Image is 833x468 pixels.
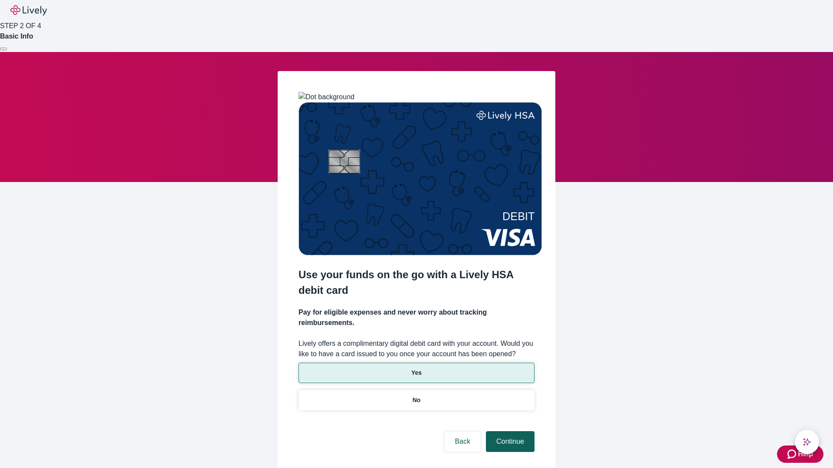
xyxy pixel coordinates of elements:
svg: Zendesk support icon [787,449,798,459]
button: Zendesk support iconHelp [777,445,823,463]
img: Lively [10,5,47,16]
h4: Pay for eligible expenses and never worry about tracking reimbursements. [298,307,535,328]
h2: Use your funds on the go with a Lively HSA debit card [298,267,535,298]
span: Help [798,449,813,459]
p: No [413,396,421,405]
button: Back [444,431,481,452]
label: Lively offers a complimentary digital debit card with your account. Would you like to have a card... [298,338,535,359]
button: chat [795,430,819,454]
button: Continue [486,431,535,452]
button: No [298,390,535,410]
img: Dot background [298,92,354,102]
svg: Lively AI Assistant [803,438,811,446]
p: Yes [411,368,422,377]
button: Yes [298,363,535,383]
img: Debit card [298,102,542,255]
